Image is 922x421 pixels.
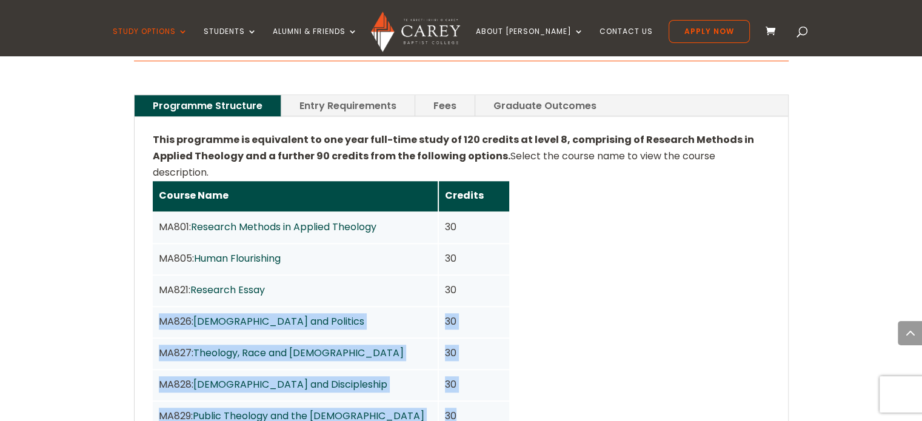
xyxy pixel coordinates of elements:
[159,187,432,204] div: Course Name
[193,377,387,391] a: [DEMOGRAPHIC_DATA] and Discipleship
[204,27,257,56] a: Students
[193,346,404,360] a: Theology, Race and [DEMOGRAPHIC_DATA]
[135,95,281,116] a: Programme Structure
[159,345,432,361] div: MA827:
[475,95,615,116] a: Graduate Outcomes
[159,250,432,267] div: MA805:
[371,12,460,52] img: Carey Baptist College
[445,345,503,361] div: 30
[159,282,432,298] div: MA821:
[159,376,432,393] div: MA828:
[476,27,584,56] a: About [PERSON_NAME]
[273,27,358,56] a: Alumni & Friends
[445,250,503,267] div: 30
[445,313,503,330] div: 30
[194,251,281,265] a: Human Flourishing
[159,313,432,330] div: MA826:
[159,219,432,235] div: MA801:
[281,95,415,116] a: Entry Requirements
[445,282,503,298] div: 30
[445,219,503,235] div: 30
[600,27,653,56] a: Contact Us
[669,20,750,43] a: Apply Now
[113,27,188,56] a: Study Options
[445,187,503,204] div: Credits
[415,95,475,116] a: Fees
[153,133,754,163] strong: This programme is equivalent to one year full-time study of 120 credits at level 8, comprising of...
[445,376,503,393] div: 30
[193,314,364,328] a: [DEMOGRAPHIC_DATA] and Politics
[191,220,376,234] a: Research Methods in Applied Theology
[190,283,265,297] a: Research Essay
